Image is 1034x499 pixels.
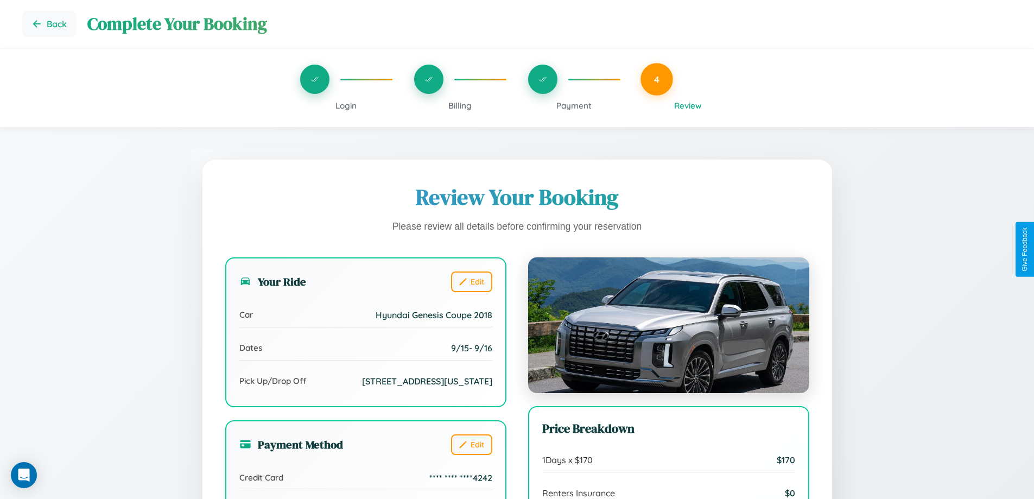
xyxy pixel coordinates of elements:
h1: Complete Your Booking [87,12,1012,36]
span: 1 Days x $ 170 [542,454,593,465]
button: Edit [451,271,492,292]
span: 4 [654,73,659,85]
h3: Payment Method [239,437,343,452]
div: Give Feedback [1021,228,1029,271]
img: Hyundai Genesis Coupe [528,257,809,393]
span: Review [674,100,702,111]
span: Pick Up/Drop Off [239,376,307,386]
span: $ 170 [777,454,795,465]
button: Go back [22,11,77,37]
span: Renters Insurance [542,488,615,498]
h1: Review Your Booking [225,182,809,212]
span: Dates [239,343,262,353]
span: Payment [556,100,592,111]
span: $ 0 [785,488,795,498]
span: 9 / 15 - 9 / 16 [451,343,492,353]
h3: Price Breakdown [542,420,795,437]
span: Credit Card [239,472,283,483]
h3: Your Ride [239,274,306,289]
span: Car [239,309,253,320]
button: Edit [451,434,492,455]
p: Please review all details before confirming your reservation [225,218,809,236]
span: Login [335,100,357,111]
div: Open Intercom Messenger [11,462,37,488]
span: Hyundai Genesis Coupe 2018 [376,309,492,320]
span: [STREET_ADDRESS][US_STATE] [362,376,492,387]
span: Billing [448,100,472,111]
